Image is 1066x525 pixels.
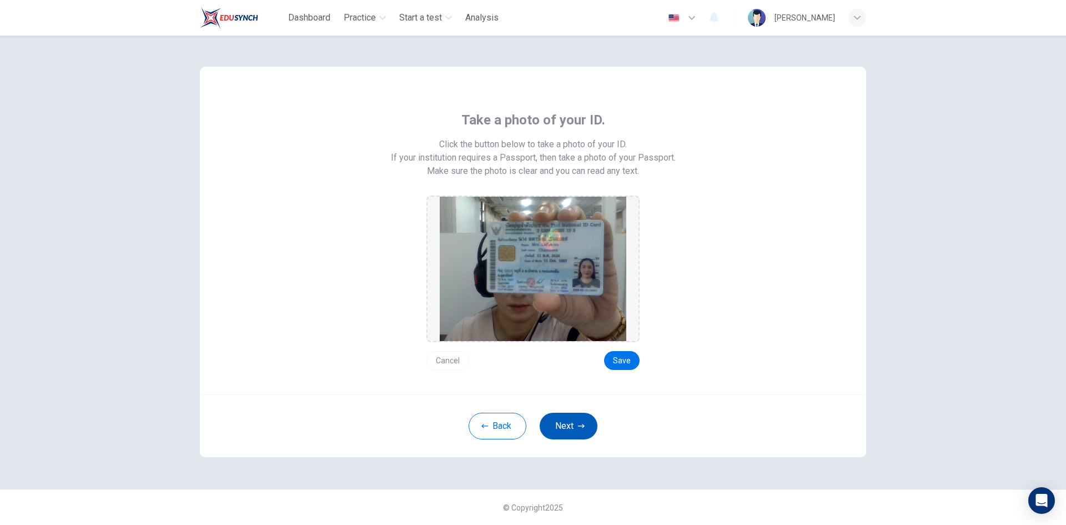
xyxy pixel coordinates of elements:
[344,11,376,24] span: Practice
[503,503,563,512] span: © Copyright 2025
[604,351,640,370] button: Save
[426,351,469,370] button: Cancel
[775,11,835,24] div: [PERSON_NAME]
[461,111,605,129] span: Take a photo of your ID.
[440,197,626,341] img: preview screemshot
[427,164,639,178] span: Make sure the photo is clear and you can read any text.
[1028,487,1055,514] div: Open Intercom Messenger
[465,11,499,24] span: Analysis
[288,11,330,24] span: Dashboard
[200,7,284,29] a: Train Test logo
[284,8,335,28] button: Dashboard
[469,413,526,439] button: Back
[391,138,676,164] span: Click the button below to take a photo of your ID. If your institution requires a Passport, then ...
[667,14,681,22] img: en
[748,9,766,27] img: Profile picture
[461,8,503,28] button: Analysis
[200,7,258,29] img: Train Test logo
[395,8,456,28] button: Start a test
[540,413,597,439] button: Next
[339,8,390,28] button: Practice
[399,11,442,24] span: Start a test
